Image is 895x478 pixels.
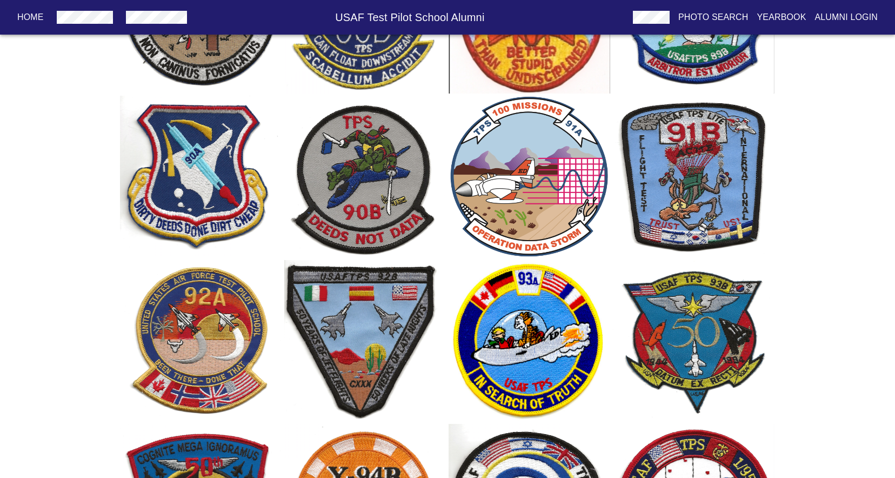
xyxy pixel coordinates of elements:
p: Photo Search [678,11,749,24]
img: Class Patch 1990a [120,96,282,258]
img: Class 1991A [449,96,611,258]
p: Yearbook [757,11,806,24]
img: Class 1993a [449,260,611,422]
button: Alumni Login [811,8,883,27]
button: Photo Search [674,8,753,27]
img: Class 1992B [284,260,446,422]
img: Class Patch 1991b [612,96,774,258]
button: Yearbook [752,8,810,27]
img: Class Patch 1993b [612,260,774,422]
button: Home [13,8,48,27]
h6: USAF Test Pilot School Alumni [191,9,629,26]
img: Class Patch 1992a [120,260,282,422]
img: Class Patch 1990b [284,96,446,258]
p: Alumni Login [815,11,878,24]
p: Home [17,11,44,24]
